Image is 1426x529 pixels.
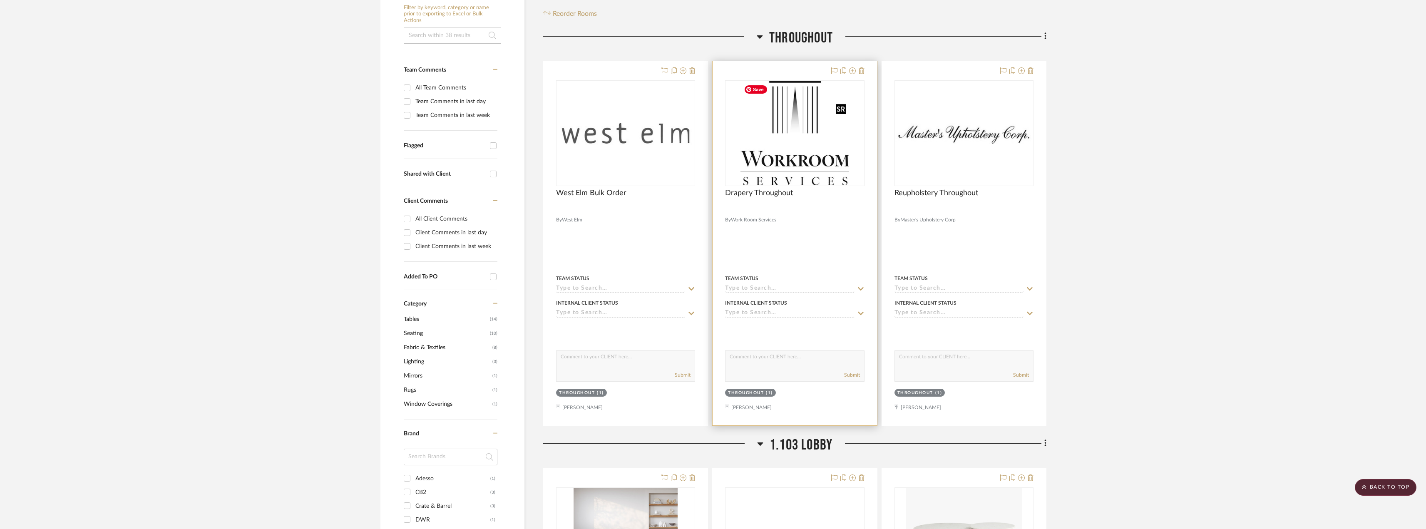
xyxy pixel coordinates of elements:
span: 1.103 Lobby [770,436,832,454]
span: Fabric & Textiles [404,340,490,355]
input: Type to Search… [894,285,1024,293]
div: (1) [597,390,604,396]
span: (1) [492,369,497,382]
button: Submit [1013,371,1029,379]
input: Search within 38 results [404,27,501,44]
div: 0 [895,81,1033,186]
span: (14) [490,313,497,326]
div: (3) [490,486,495,499]
div: Throughout [559,390,595,396]
input: Type to Search… [725,285,854,293]
div: Internal Client Status [556,299,618,307]
span: Drapery Throughout [725,189,793,198]
img: Drapery Throughout [740,81,850,185]
span: By [894,216,900,224]
scroll-to-top-button: BACK TO TOP [1355,479,1416,496]
span: (1) [492,397,497,411]
span: Master's Upholstery Corp [900,216,956,224]
div: (1) [490,472,495,485]
div: (1) [935,390,942,396]
span: Tables [404,312,488,326]
span: By [556,216,562,224]
input: Type to Search… [556,310,685,318]
div: (3) [490,499,495,513]
span: Reupholstery Throughout [894,189,978,198]
div: DWR [415,513,490,527]
h6: Filter by keyword, category or name prior to exporting to Excel or Bulk Actions [404,5,501,24]
span: Client Comments [404,198,448,204]
div: 0 [725,81,864,186]
input: Type to Search… [725,310,854,318]
div: Internal Client Status [894,299,956,307]
div: Flagged [404,142,486,149]
span: (8) [492,341,497,354]
span: West Elm [562,216,582,224]
span: Throughout [769,29,833,47]
div: Client Comments in last week [415,240,495,253]
span: Category [404,301,427,308]
div: Team Status [556,275,589,282]
div: Added To PO [404,273,486,281]
div: Shared with Client [404,171,486,178]
span: (3) [492,355,497,368]
span: Reorder Rooms [553,9,597,19]
span: Save [745,85,767,94]
div: Client Comments in last day [415,226,495,239]
span: Lighting [404,355,490,369]
div: Crate & Barrel [415,499,490,513]
div: (1) [490,513,495,527]
div: All Team Comments [415,81,495,94]
div: (1) [766,390,773,396]
div: Team Status [725,275,758,282]
span: Brand [404,431,419,437]
span: Mirrors [404,369,490,383]
div: Throughout [728,390,764,396]
span: Team Comments [404,67,446,73]
div: Team Status [894,275,928,282]
button: Reorder Rooms [543,9,597,19]
div: Team Comments in last day [415,95,495,108]
div: Internal Client Status [725,299,787,307]
div: CB2 [415,486,490,499]
div: Team Comments in last week [415,109,495,122]
span: By [725,216,731,224]
span: Seating [404,326,488,340]
button: Submit [844,371,860,379]
span: (1) [492,383,497,397]
input: Type to Search… [556,285,685,293]
button: Submit [675,371,691,379]
span: Rugs [404,383,490,397]
span: Work Room Services [731,216,776,224]
span: (10) [490,327,497,340]
div: All Client Comments [415,212,495,226]
img: Reupholstery Throughout [895,123,1033,144]
div: Adesso [415,472,490,485]
img: West Elm Bulk Order [557,94,694,172]
span: West Elm Bulk Order [556,189,626,198]
div: Throughout [897,390,933,396]
input: Type to Search… [894,310,1024,318]
input: Search Brands [404,449,497,465]
span: Window Coverings [404,397,490,411]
